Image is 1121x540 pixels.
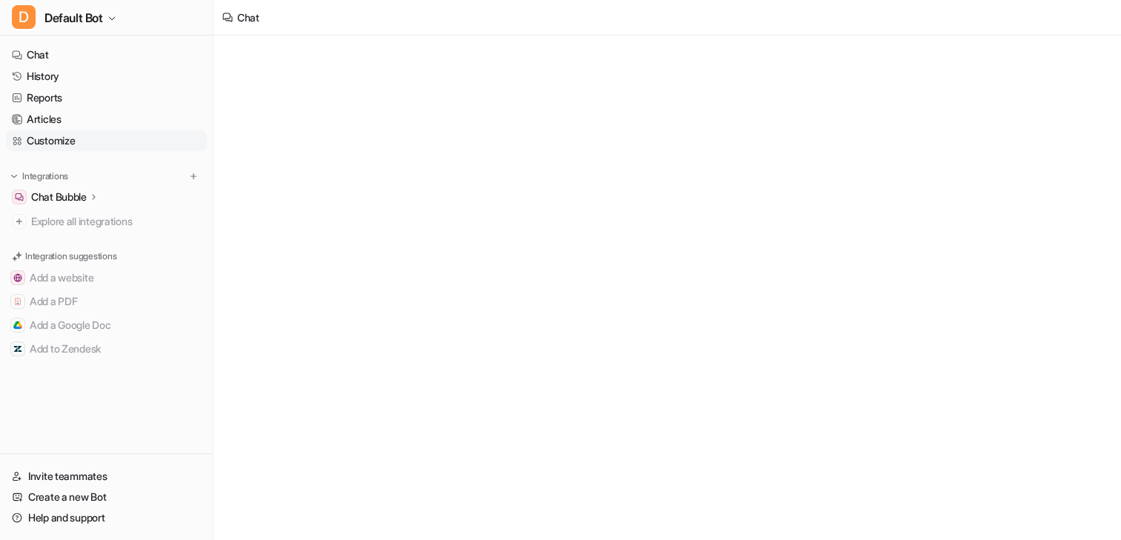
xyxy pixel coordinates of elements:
[31,190,87,204] p: Chat Bubble
[25,250,116,263] p: Integration suggestions
[15,193,24,201] img: Chat Bubble
[13,297,22,306] img: Add a PDF
[6,211,207,232] a: Explore all integrations
[6,290,207,313] button: Add a PDFAdd a PDF
[12,5,36,29] span: D
[6,169,73,184] button: Integrations
[6,44,207,65] a: Chat
[22,170,68,182] p: Integrations
[6,266,207,290] button: Add a websiteAdd a website
[237,10,259,25] div: Chat
[6,66,207,87] a: History
[13,344,22,353] img: Add to Zendesk
[6,487,207,507] a: Create a new Bot
[13,273,22,282] img: Add a website
[31,210,201,233] span: Explore all integrations
[44,7,103,28] span: Default Bot
[9,171,19,181] img: expand menu
[13,321,22,330] img: Add a Google Doc
[12,214,27,229] img: explore all integrations
[6,130,207,151] a: Customize
[6,313,207,337] button: Add a Google DocAdd a Google Doc
[6,109,207,130] a: Articles
[6,507,207,528] a: Help and support
[6,87,207,108] a: Reports
[188,171,199,181] img: menu_add.svg
[6,466,207,487] a: Invite teammates
[6,337,207,361] button: Add to ZendeskAdd to Zendesk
